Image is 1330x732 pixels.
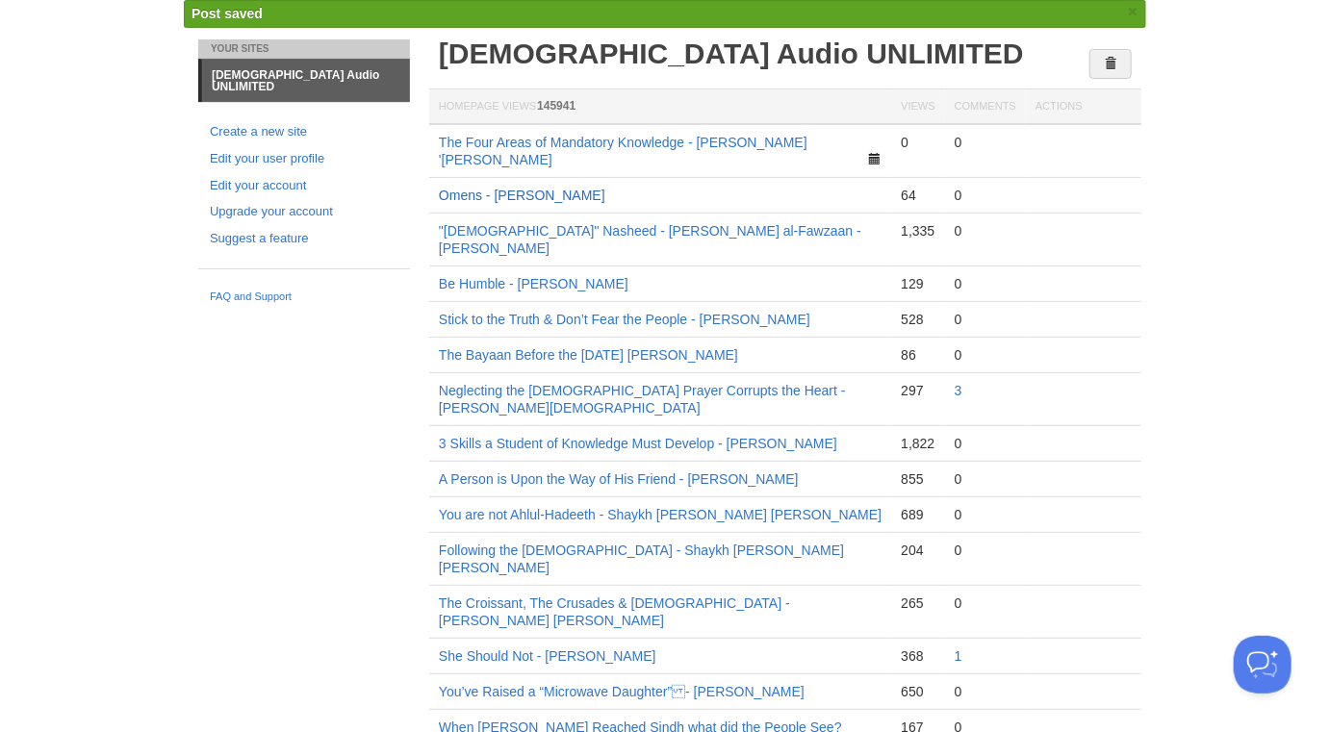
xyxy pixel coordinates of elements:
[202,60,410,102] a: [DEMOGRAPHIC_DATA] Audio UNLIMITED
[537,99,575,113] span: 145941
[439,684,805,699] a: You’ve Raised a “Microwave Daughter” - [PERSON_NAME]
[901,594,934,612] div: 265
[901,346,934,364] div: 86
[901,542,934,559] div: 204
[439,471,799,487] a: A Person is Upon the Way of His Friend - [PERSON_NAME]
[901,275,934,292] div: 129
[439,543,844,575] a: Following the [DEMOGRAPHIC_DATA] - Shaykh [PERSON_NAME] [PERSON_NAME]
[439,276,628,291] a: Be Humble - [PERSON_NAME]
[439,436,837,451] a: 3 Skills a Student of Knowledge Must Develop - [PERSON_NAME]
[439,595,790,628] a: The Croissant, The Crusades & [DEMOGRAPHIC_DATA] - [PERSON_NAME] [PERSON_NAME]
[439,507,882,522] a: You are not Ahlul-Hadeeth - Shaykh [PERSON_NAME] [PERSON_NAME]
[891,89,944,125] th: Views
[1026,89,1141,125] th: Actions
[210,229,398,249] a: Suggest a feature
[192,6,263,21] span: Post saved
[901,222,934,240] div: 1,335
[901,311,934,328] div: 528
[901,435,934,452] div: 1,822
[901,187,934,204] div: 64
[429,89,891,125] th: Homepage Views
[901,647,934,665] div: 368
[439,38,1024,69] a: [DEMOGRAPHIC_DATA] Audio UNLIMITED
[955,311,1016,328] div: 0
[210,149,398,169] a: Edit your user profile
[1234,636,1292,694] iframe: Help Scout Beacon - Open
[198,39,410,59] li: Your Sites
[210,289,398,306] a: FAQ and Support
[439,347,738,363] a: The Bayaan Before the [DATE] [PERSON_NAME]
[955,470,1016,488] div: 0
[439,223,861,256] a: "[DEMOGRAPHIC_DATA]" Nasheed - [PERSON_NAME] al-Fawzaan - [PERSON_NAME]
[945,89,1026,125] th: Comments
[955,648,962,664] a: 1
[955,187,1016,204] div: 0
[439,648,656,664] a: She Should Not - [PERSON_NAME]
[210,176,398,196] a: Edit your account
[901,470,934,488] div: 855
[901,134,934,151] div: 0
[955,222,1016,240] div: 0
[901,683,934,700] div: 650
[955,506,1016,523] div: 0
[955,542,1016,559] div: 0
[901,506,934,523] div: 689
[439,312,810,327] a: Stick to the Truth & Don’t Fear the People - [PERSON_NAME]
[439,188,605,203] a: Omens - [PERSON_NAME]
[955,134,1016,151] div: 0
[955,435,1016,452] div: 0
[901,382,934,399] div: 297
[439,383,846,416] a: Neglecting the [DEMOGRAPHIC_DATA] Prayer Corrupts the Heart - [PERSON_NAME][DEMOGRAPHIC_DATA]
[955,275,1016,292] div: 0
[955,594,1016,612] div: 0
[955,346,1016,364] div: 0
[210,202,398,222] a: Upgrade your account
[210,122,398,142] a: Create a new site
[955,383,962,398] a: 3
[955,683,1016,700] div: 0
[439,135,807,167] a: The Four Areas of Mandatory Knowledge - [PERSON_NAME] '[PERSON_NAME]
